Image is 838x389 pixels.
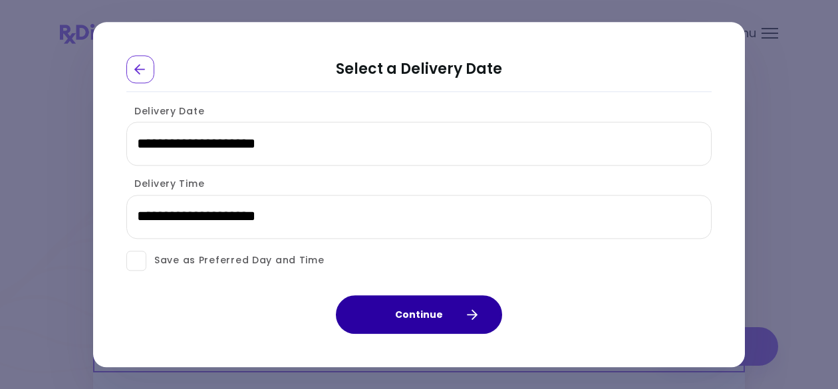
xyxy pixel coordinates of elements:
div: Go Back [126,55,154,83]
span: Save as Preferred Day and Time [146,253,325,269]
h2: Select a Delivery Date [126,55,712,92]
button: Continue [336,295,502,334]
label: Delivery Time [126,178,204,191]
label: Delivery Date [126,104,204,118]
